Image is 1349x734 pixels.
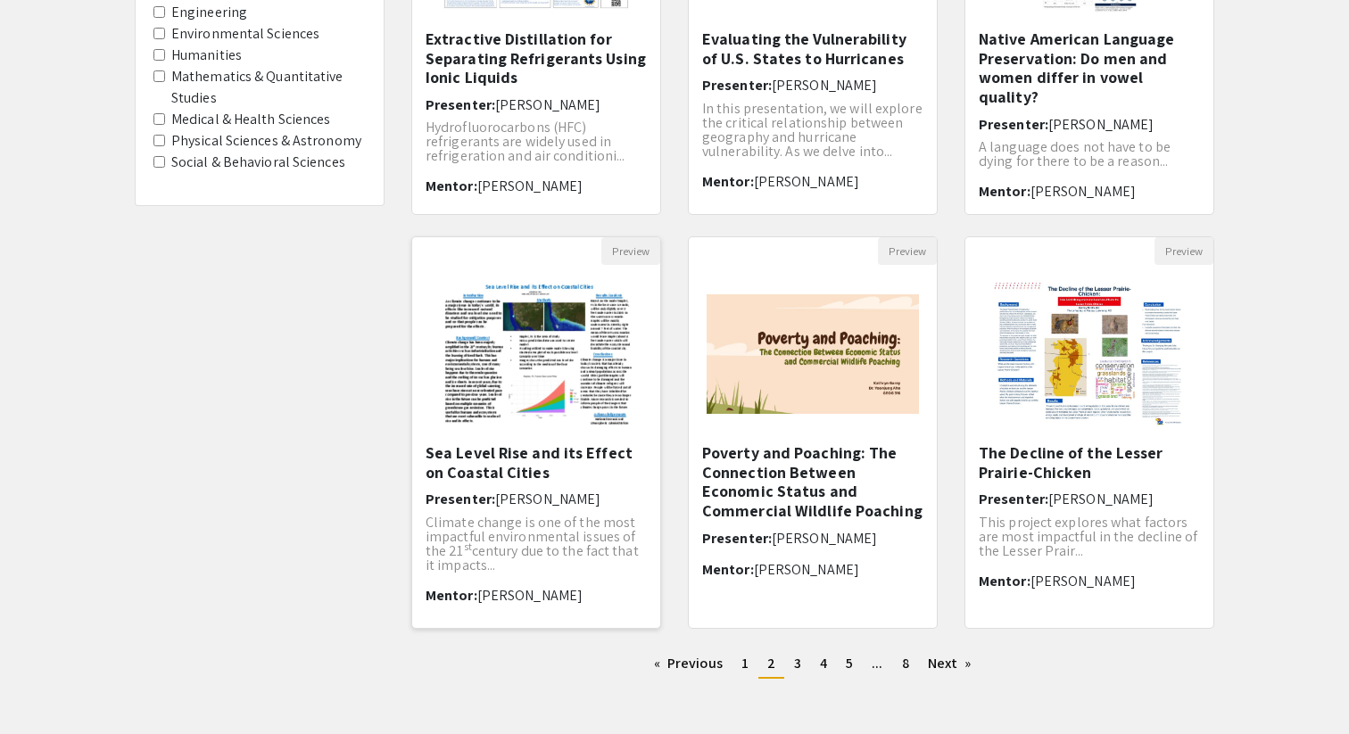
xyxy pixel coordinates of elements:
span: Mentor: [979,572,1030,590]
span: [PERSON_NAME] [477,586,583,605]
h6: Presenter: [979,116,1200,133]
span: [PERSON_NAME] [754,560,859,579]
h6: Presenter: [702,530,923,547]
span: [PERSON_NAME] [495,490,600,508]
button: Preview [878,237,937,265]
span: 3 [794,654,801,672]
span: [PERSON_NAME] [495,95,600,114]
span: 8 [902,654,909,672]
label: Physical Sciences & Astronomy [171,130,361,152]
label: Medical & Health Sciences [171,109,331,130]
h6: Presenter: [426,96,647,113]
sup: st [464,540,472,553]
button: Preview [601,237,660,265]
span: Mentor: [426,177,477,195]
h5: Extractive Distillation for Separating Refrigerants Using Ionic Liquids [426,29,647,87]
a: Next page [919,650,981,677]
div: Open Presentation <p><span style="background-color: transparent; color: rgb(74, 37, 20);">Poverty... [688,236,938,629]
p: Climate change is one of the most impactful environmental issues of the 21 century due to the fac... [426,515,647,573]
span: Hydrofluorocarbons (HFC) refrigerants are widely used in refrigeration and air conditioni... [426,118,625,165]
label: Engineering [171,2,247,23]
h5: Poverty and Poaching: The Connection Between Economic Status and Commercial Wildlife Poaching [702,443,923,520]
span: This project explores what factors are most impactful in the decline of the Lesser Prair... [979,513,1198,560]
label: Social & Behavioral Sciences [171,152,345,173]
span: 5 [846,654,853,672]
span: [PERSON_NAME] [1048,490,1154,508]
label: Humanities [171,45,242,66]
h5: Native American Language Preservation: Do men and women differ in vowel quality? [979,29,1200,106]
span: ... [872,654,882,672]
span: Mentor: [426,586,477,605]
h5: Evaluating the Vulnerability of U.S. States to Hurricanes [702,29,923,68]
label: Environmental Sciences [171,23,319,45]
span: Mentor: [702,560,754,579]
span: 2 [767,654,775,672]
button: Preview [1155,237,1213,265]
span: [PERSON_NAME] [1030,572,1136,590]
img: <p>Sea Level Rise and its Effect on Coastal Cities</p> [423,265,649,443]
span: [PERSON_NAME] [477,177,583,195]
span: A language does not have to be dying for there to be a reason... [979,137,1171,170]
img: <p>The Decline of the Lesser Prairie-Chicken</p> [976,265,1202,443]
h5: The Decline of the Lesser Prairie-Chicken [979,443,1200,482]
span: 1 [741,654,749,672]
h5: Sea Level Rise and its Effect on Coastal Cities [426,443,647,482]
a: Previous page [645,650,732,677]
span: Mentor: [979,182,1030,201]
span: Mentor: [702,172,754,191]
img: <p><span style="background-color: transparent; color: rgb(74, 37, 20);">Poverty and Poaching: </s... [689,276,937,432]
span: [PERSON_NAME] [772,76,877,95]
h6: Presenter: [426,491,647,507]
span: [PERSON_NAME] [1030,182,1136,201]
ul: Pagination [411,650,1214,679]
div: Open Presentation <p>The Decline of the Lesser Prairie-Chicken</p> [964,236,1214,629]
h6: Presenter: [979,491,1200,507]
iframe: Chat [13,654,76,721]
span: [PERSON_NAME] [772,529,877,548]
span: [PERSON_NAME] [754,172,859,191]
h6: Presenter: [702,77,923,94]
div: Open Presentation <p>Sea Level Rise and its Effect on Coastal Cities</p> [411,236,661,629]
span: 4 [820,654,827,672]
label: Mathematics & Quantitative Studies [171,66,366,109]
p: In this presentation, we will explore the critical relationship between geography and hurricane v... [702,102,923,159]
span: [PERSON_NAME] [1048,115,1154,134]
